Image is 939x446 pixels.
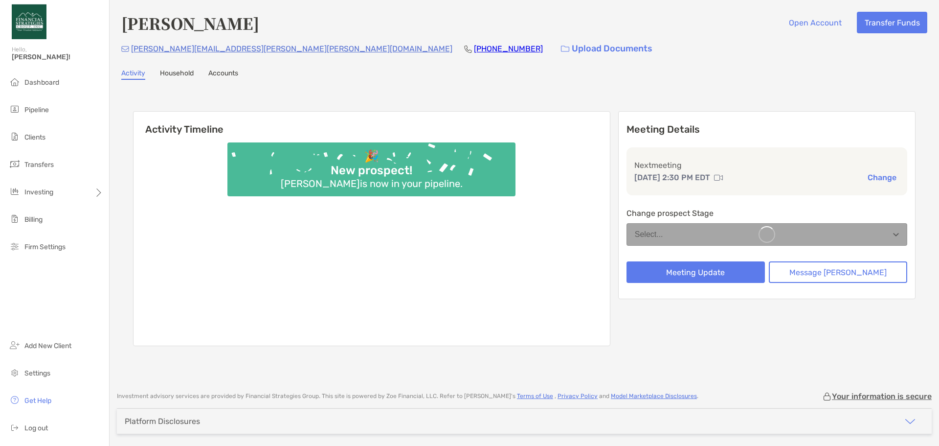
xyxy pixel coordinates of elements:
p: [DATE] 2:30 PM EDT [634,171,710,184]
button: Open Account [781,12,849,33]
span: Log out [24,424,48,432]
img: add_new_client icon [9,339,21,351]
a: Accounts [208,69,238,80]
p: Investment advisory services are provided by Financial Strategies Group . This site is powered by... [117,393,698,400]
span: Billing [24,215,43,224]
span: Get Help [24,397,51,405]
div: New prospect! [327,164,416,178]
a: Terms of Use [517,393,553,399]
img: pipeline icon [9,103,21,115]
div: [PERSON_NAME] is now in your pipeline. [277,178,467,189]
span: Transfers [24,161,54,169]
img: settings icon [9,367,21,378]
span: [PERSON_NAME]! [12,53,103,61]
img: firm-settings icon [9,240,21,252]
img: billing icon [9,213,21,225]
span: Clients [24,133,45,141]
img: Email Icon [121,46,129,52]
p: Your information is secure [832,392,932,401]
span: Settings [24,369,50,377]
span: Dashboard [24,78,59,87]
img: button icon [561,46,569,52]
span: Firm Settings [24,243,66,251]
img: investing icon [9,186,21,197]
span: Add New Client [24,342,71,350]
img: icon arrow [904,416,916,427]
button: Meeting Update [626,261,765,283]
h4: [PERSON_NAME] [121,12,259,34]
p: [PERSON_NAME][EMAIL_ADDRESS][PERSON_NAME][PERSON_NAME][DOMAIN_NAME] [131,43,452,55]
img: Phone Icon [464,45,472,53]
img: dashboard icon [9,76,21,88]
p: Meeting Details [626,123,907,136]
p: Next meeting [634,159,899,171]
button: Message [PERSON_NAME] [769,261,907,283]
span: Investing [24,188,53,196]
a: Upload Documents [555,38,659,59]
a: Activity [121,69,145,80]
button: Transfer Funds [857,12,927,33]
div: 🎉 [360,149,383,164]
span: Pipeline [24,106,49,114]
img: communication type [714,174,723,182]
img: logout icon [9,422,21,433]
a: Privacy Policy [558,393,598,399]
button: Change [865,172,899,183]
a: [PHONE_NUMBER] [474,44,543,53]
img: Zoe Logo [12,4,46,39]
img: get-help icon [9,394,21,406]
a: Model Marketplace Disclosures [611,393,697,399]
div: Platform Disclosures [125,417,200,426]
p: Change prospect Stage [626,207,907,219]
img: clients icon [9,131,21,142]
img: transfers icon [9,158,21,170]
h6: Activity Timeline [134,112,610,135]
a: Household [160,69,194,80]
